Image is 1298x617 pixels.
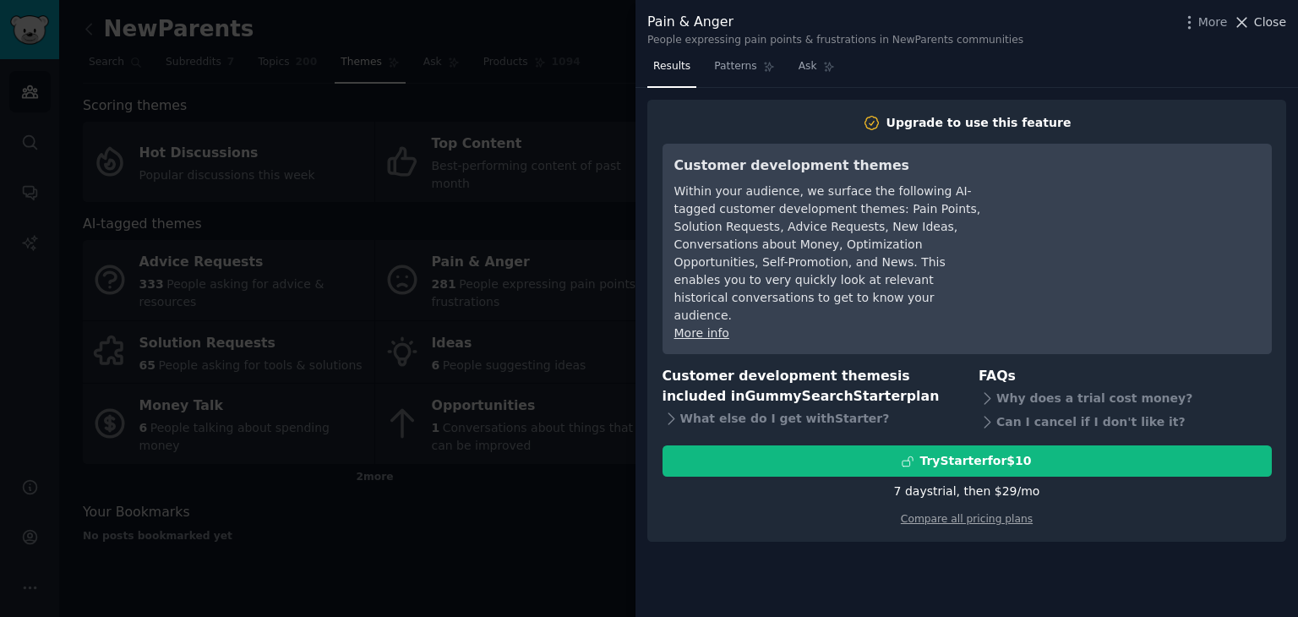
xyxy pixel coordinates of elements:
[663,445,1272,477] button: TryStarterfor$10
[793,53,841,88] a: Ask
[1198,14,1228,31] span: More
[979,410,1272,434] div: Can I cancel if I don't like it?
[663,366,956,407] h3: Customer development themes is included in plan
[979,366,1272,387] h3: FAQs
[979,386,1272,410] div: Why does a trial cost money?
[1233,14,1286,31] button: Close
[647,33,1023,48] div: People expressing pain points & frustrations in NewParents communities
[714,59,756,74] span: Patterns
[1006,156,1260,282] iframe: YouTube video player
[901,513,1033,525] a: Compare all pricing plans
[919,452,1031,470] div: Try Starter for $10
[647,53,696,88] a: Results
[674,156,983,177] h3: Customer development themes
[1254,14,1286,31] span: Close
[663,407,956,431] div: What else do I get with Starter ?
[708,53,780,88] a: Patterns
[744,388,906,404] span: GummySearch Starter
[894,483,1040,500] div: 7 days trial, then $ 29 /mo
[647,12,1023,33] div: Pain & Anger
[799,59,817,74] span: Ask
[653,59,690,74] span: Results
[674,183,983,325] div: Within your audience, we surface the following AI-tagged customer development themes: Pain Points...
[1181,14,1228,31] button: More
[886,114,1072,132] div: Upgrade to use this feature
[674,326,729,340] a: More info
